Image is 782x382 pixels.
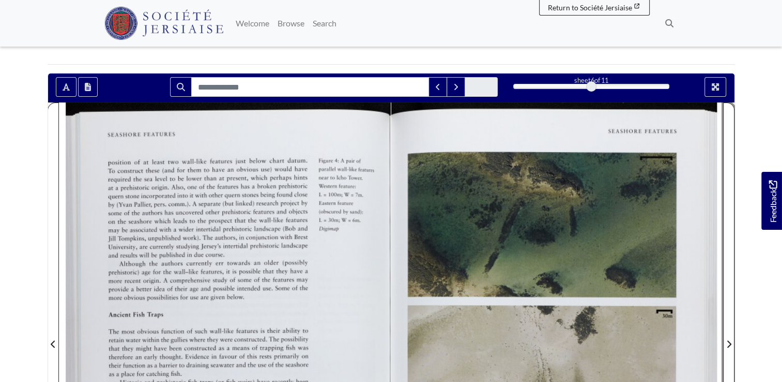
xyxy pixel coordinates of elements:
[232,13,273,34] a: Welcome
[273,13,309,34] a: Browse
[447,77,465,97] button: Next Match
[191,77,429,97] input: Search for
[104,4,224,42] a: Société Jersiaise logo
[591,76,594,84] span: 6
[104,7,224,40] img: Société Jersiaise
[704,77,726,97] button: Full screen mode
[548,3,632,12] span: Return to Société Jersiaise
[428,77,447,97] button: Previous Match
[170,77,192,97] button: Search
[761,172,782,230] a: Would you like to provide feedback?
[78,77,98,97] button: Open transcription window
[766,181,779,223] span: Feedback
[309,13,341,34] a: Search
[513,76,669,85] div: sheet of 11
[56,77,76,97] button: Toggle text selection (Alt+T)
